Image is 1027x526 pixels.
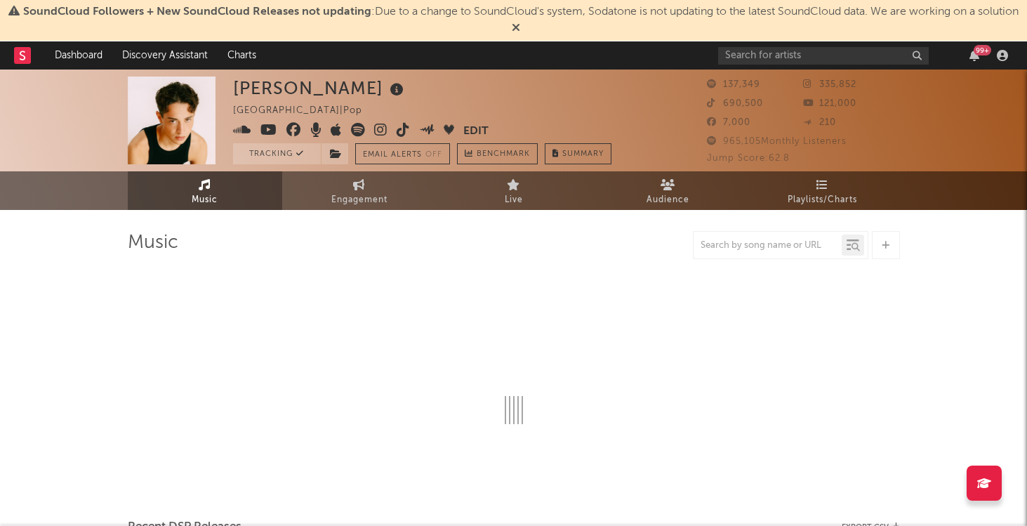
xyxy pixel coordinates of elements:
[803,80,856,89] span: 335,852
[463,123,489,140] button: Edit
[707,154,790,163] span: Jump Score: 62.8
[969,50,979,61] button: 99+
[437,171,591,210] a: Live
[218,41,266,70] a: Charts
[647,192,689,209] span: Audience
[425,151,442,159] em: Off
[355,143,450,164] button: Email AlertsOff
[233,143,321,164] button: Tracking
[233,77,407,100] div: [PERSON_NAME]
[803,99,856,108] span: 121,000
[233,103,378,119] div: [GEOGRAPHIC_DATA] | Pop
[974,45,991,55] div: 99 +
[331,192,387,209] span: Engagement
[707,80,760,89] span: 137,349
[718,47,929,65] input: Search for artists
[112,41,218,70] a: Discovery Assistant
[45,41,112,70] a: Dashboard
[707,137,847,146] span: 965,105 Monthly Listeners
[477,146,530,163] span: Benchmark
[457,143,538,164] a: Benchmark
[803,118,836,127] span: 210
[23,6,371,18] span: SoundCloud Followers + New SoundCloud Releases not updating
[694,240,842,251] input: Search by song name or URL
[282,171,437,210] a: Engagement
[23,6,1019,18] span: : Due to a change to SoundCloud's system, Sodatone is not updating to the latest SoundCloud data....
[512,23,520,34] span: Dismiss
[707,99,763,108] span: 690,500
[746,171,900,210] a: Playlists/Charts
[562,150,604,158] span: Summary
[505,192,523,209] span: Live
[788,192,857,209] span: Playlists/Charts
[591,171,746,210] a: Audience
[192,192,218,209] span: Music
[707,118,750,127] span: 7,000
[128,171,282,210] a: Music
[545,143,611,164] button: Summary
